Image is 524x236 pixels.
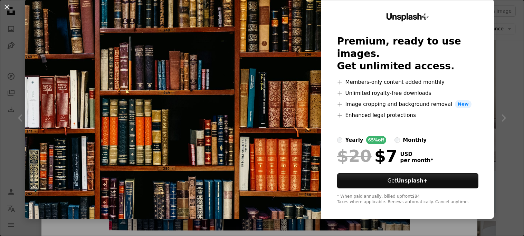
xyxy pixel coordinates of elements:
[337,35,478,72] h2: Premium, ready to use images. Get unlimited access.
[394,137,400,143] input: monthly
[337,100,478,108] li: Image cropping and background removal
[337,147,398,165] div: $7
[337,147,372,165] span: $20
[397,178,428,184] strong: Unsplash+
[337,137,343,143] input: yearly65%off
[337,173,478,188] button: GetUnsplash+
[337,78,478,86] li: Members-only content added monthly
[403,136,427,144] div: monthly
[345,136,363,144] div: yearly
[455,100,471,108] span: New
[337,89,478,97] li: Unlimited royalty-free downloads
[337,111,478,119] li: Enhanced legal protections
[400,157,434,164] span: per month *
[400,151,434,157] span: USD
[366,136,387,144] div: 65% off
[337,194,478,205] div: * When paid annually, billed upfront $84 Taxes where applicable. Renews automatically. Cancel any...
